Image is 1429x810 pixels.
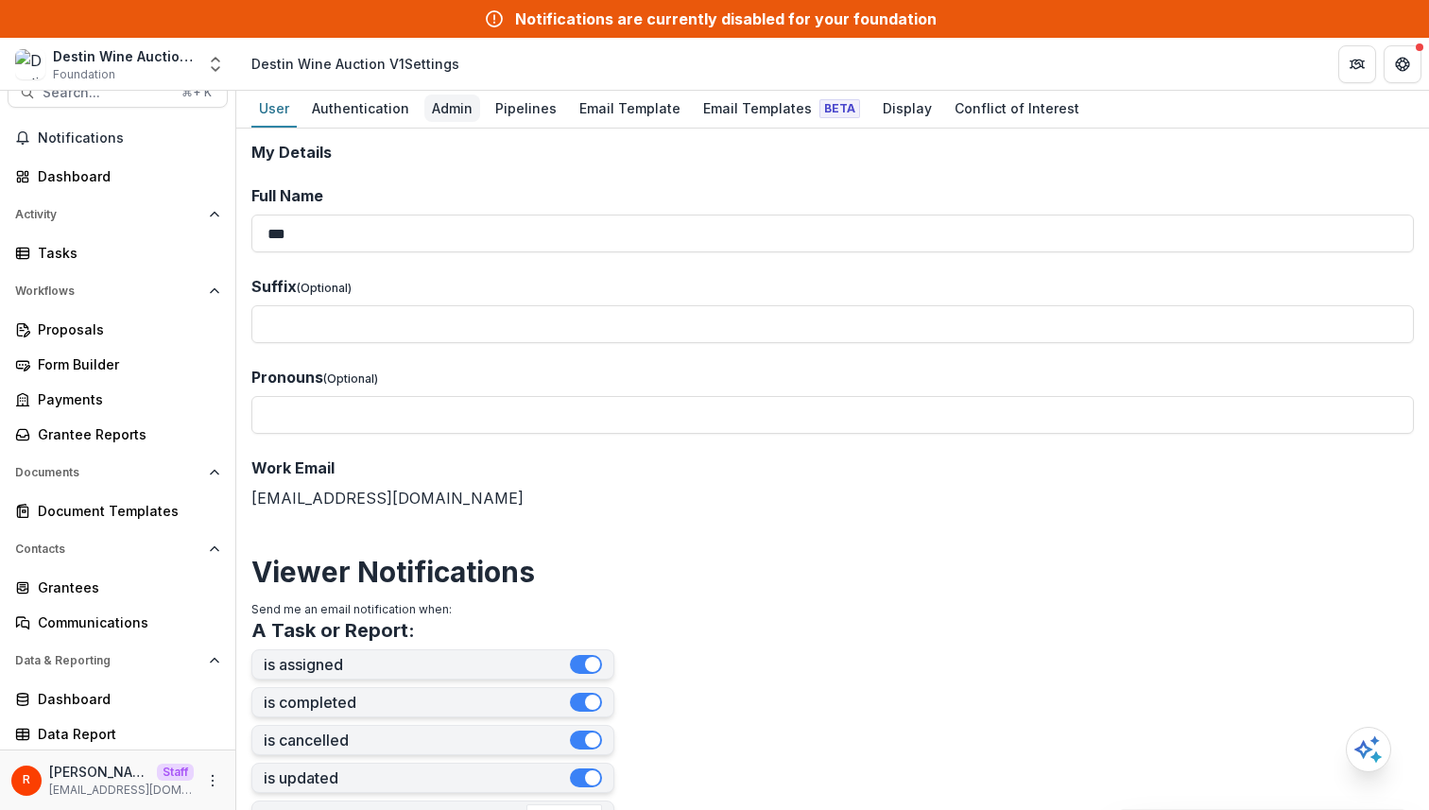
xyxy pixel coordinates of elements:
a: Email Templates Beta [696,91,868,128]
a: Form Builder [8,349,228,380]
a: Dashboard [8,161,228,192]
div: Destin Wine Auction V1 Settings [251,54,459,74]
span: Work Email [251,458,335,477]
a: Communications [8,607,228,638]
a: Data Report [8,718,228,750]
a: Tasks [8,237,228,268]
h2: Viewer Notifications [251,555,1414,589]
label: is assigned [264,656,570,674]
div: [EMAIL_ADDRESS][DOMAIN_NAME] [251,457,1414,509]
div: ⌘ + K [178,82,215,103]
span: Contacts [15,543,201,556]
span: Search... [43,85,170,101]
div: Raj [23,774,30,786]
div: Proposals [38,319,213,339]
div: Admin [424,95,480,122]
span: Foundation [53,66,115,83]
span: Pronouns [251,368,323,387]
a: Authentication [304,91,417,128]
div: Pipelines [488,95,564,122]
a: Dashboard [8,683,228,715]
span: (Optional) [323,371,378,386]
button: Open AI Assistant [1346,727,1391,772]
div: Authentication [304,95,417,122]
nav: breadcrumb [244,50,467,78]
div: Destin Wine Auction V1 [53,46,195,66]
div: Notifications are currently disabled for your foundation [515,8,937,30]
span: Full Name [251,186,323,205]
button: Partners [1338,45,1376,83]
a: Proposals [8,314,228,345]
a: Grantees [8,572,228,603]
span: Send me an email notification when: [251,602,452,616]
button: Open Data & Reporting [8,646,228,676]
span: Notifications [38,130,220,146]
div: Email Templates [696,95,868,122]
div: Data Report [38,724,213,744]
p: [EMAIL_ADDRESS][DOMAIN_NAME] [49,782,194,799]
button: Open Contacts [8,534,228,564]
a: Admin [424,91,480,128]
div: User [251,95,297,122]
span: Workflows [15,284,201,298]
div: Dashboard [38,689,213,709]
span: Beta [819,99,860,118]
button: Get Help [1384,45,1421,83]
div: Tasks [38,243,213,263]
div: Grantees [38,577,213,597]
div: Display [875,95,939,122]
button: More [201,769,224,792]
button: Notifications [8,123,228,153]
button: Open Workflows [8,276,228,306]
a: Document Templates [8,495,228,526]
a: Email Template [572,91,688,128]
a: Display [875,91,939,128]
h3: A Task or Report: [251,619,415,642]
span: Documents [15,466,201,479]
div: Grantee Reports [38,424,213,444]
label: is completed [264,694,570,712]
p: [PERSON_NAME] [49,762,149,782]
div: Email Template [572,95,688,122]
a: Conflict of Interest [947,91,1087,128]
span: Data & Reporting [15,654,201,667]
label: is cancelled [264,732,570,750]
div: Communications [38,612,213,632]
div: Form Builder [38,354,213,374]
label: is updated [264,769,570,787]
div: Dashboard [38,166,213,186]
button: Search... [8,78,228,108]
button: Open Documents [8,457,228,488]
a: Pipelines [488,91,564,128]
span: Suffix [251,277,297,296]
a: Payments [8,384,228,415]
div: Conflict of Interest [947,95,1087,122]
div: Document Templates [38,501,213,521]
h2: My Details [251,144,1414,162]
p: Staff [157,764,194,781]
button: Open Activity [8,199,228,230]
img: Destin Wine Auction V1 [15,49,45,79]
button: Open entity switcher [202,45,229,83]
a: Grantee Reports [8,419,228,450]
div: Payments [38,389,213,409]
span: (Optional) [297,281,352,295]
a: User [251,91,297,128]
span: Activity [15,208,201,221]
